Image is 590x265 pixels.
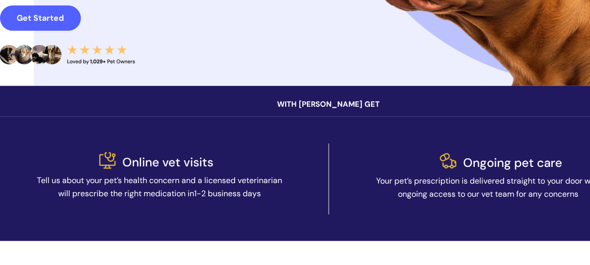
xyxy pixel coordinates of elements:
strong: Get Started [17,13,64,23]
span: WITH [PERSON_NAME] GET [278,99,380,109]
span: Online vet visits [122,154,213,170]
span: Tell us about your pet’s health concern and a licensed veterinarian will prescribe the right medi... [37,175,282,199]
span: 1-2 business days [194,188,261,199]
span: Ongoing pet care [463,155,562,170]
